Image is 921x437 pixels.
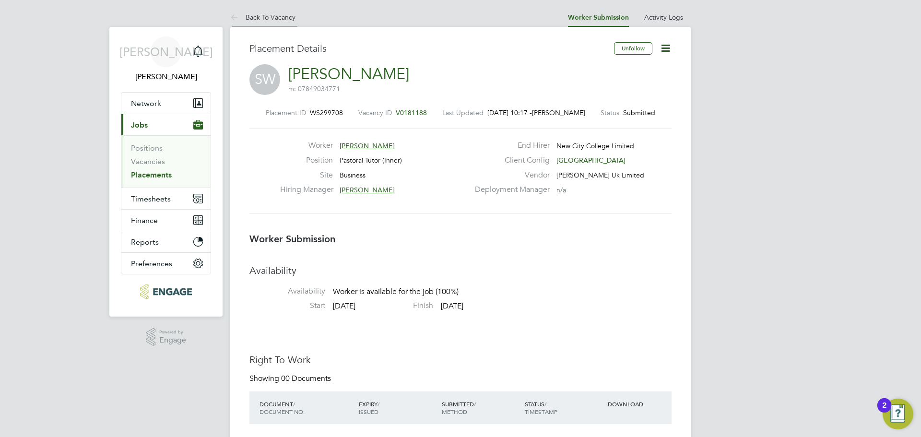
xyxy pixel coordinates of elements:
[249,354,672,366] h3: Right To Work
[249,264,672,277] h3: Availability
[131,120,148,130] span: Jobs
[266,108,306,117] label: Placement ID
[121,253,211,274] button: Preferences
[121,36,211,83] a: [PERSON_NAME][PERSON_NAME]
[644,13,683,22] a: Activity Logs
[378,400,379,408] span: /
[159,336,186,344] span: Engage
[131,216,158,225] span: Finance
[469,155,550,165] label: Client Config
[357,301,433,311] label: Finish
[249,286,325,296] label: Availability
[121,71,211,83] span: Jerin Aktar
[469,141,550,151] label: End Hirer
[469,185,550,195] label: Deployment Manager
[340,186,395,194] span: [PERSON_NAME]
[280,170,333,180] label: Site
[358,108,392,117] label: Vacancy ID
[356,395,439,420] div: EXPIRY
[280,185,333,195] label: Hiring Manager
[140,284,191,299] img: morganhunt-logo-retina.png
[601,108,619,117] label: Status
[230,13,295,22] a: Back To Vacancy
[525,408,557,415] span: TIMESTAMP
[568,13,629,22] a: Worker Submission
[121,114,211,135] button: Jobs
[119,46,213,58] span: [PERSON_NAME]
[474,400,476,408] span: /
[522,395,605,420] div: STATUS
[340,156,402,165] span: Pastoral Tutor (Inner)
[249,374,333,384] div: Showing
[556,186,566,194] span: n/a
[605,395,672,413] div: DOWNLOAD
[146,328,187,346] a: Powered byEngage
[121,284,211,299] a: Go to home page
[439,395,522,420] div: SUBMITTED
[280,141,333,151] label: Worker
[257,395,356,420] div: DOCUMENT
[556,171,644,179] span: [PERSON_NAME] Uk Limited
[249,301,325,311] label: Start
[487,108,532,117] span: [DATE] 10:17 -
[882,405,886,418] div: 2
[131,170,172,179] a: Placements
[614,42,652,55] button: Unfollow
[442,408,467,415] span: METHOD
[249,64,280,95] span: SW
[121,188,211,209] button: Timesheets
[249,233,335,245] b: Worker Submission
[249,42,607,55] h3: Placement Details
[131,194,171,203] span: Timesheets
[288,65,409,83] a: [PERSON_NAME]
[442,108,484,117] label: Last Updated
[359,408,378,415] span: ISSUED
[280,155,333,165] label: Position
[469,170,550,180] label: Vendor
[109,27,223,317] nav: Main navigation
[281,374,331,383] span: 00 Documents
[131,99,161,108] span: Network
[556,142,634,150] span: New City College Limited
[544,400,546,408] span: /
[333,301,355,311] span: [DATE]
[340,142,395,150] span: [PERSON_NAME]
[310,108,343,117] span: WS299708
[396,108,427,117] span: V0181188
[556,156,626,165] span: [GEOGRAPHIC_DATA]
[288,84,340,93] span: m: 07849034771
[333,287,459,297] span: Worker is available for the job (100%)
[532,108,585,117] span: [PERSON_NAME]
[121,93,211,114] button: Network
[883,399,913,429] button: Open Resource Center, 2 new notifications
[131,259,172,268] span: Preferences
[121,231,211,252] button: Reports
[260,408,305,415] span: DOCUMENT NO.
[159,328,186,336] span: Powered by
[121,135,211,188] div: Jobs
[131,143,163,153] a: Positions
[131,157,165,166] a: Vacancies
[340,171,366,179] span: Business
[623,108,655,117] span: Submitted
[293,400,295,408] span: /
[121,210,211,231] button: Finance
[441,301,463,311] span: [DATE]
[131,237,159,247] span: Reports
